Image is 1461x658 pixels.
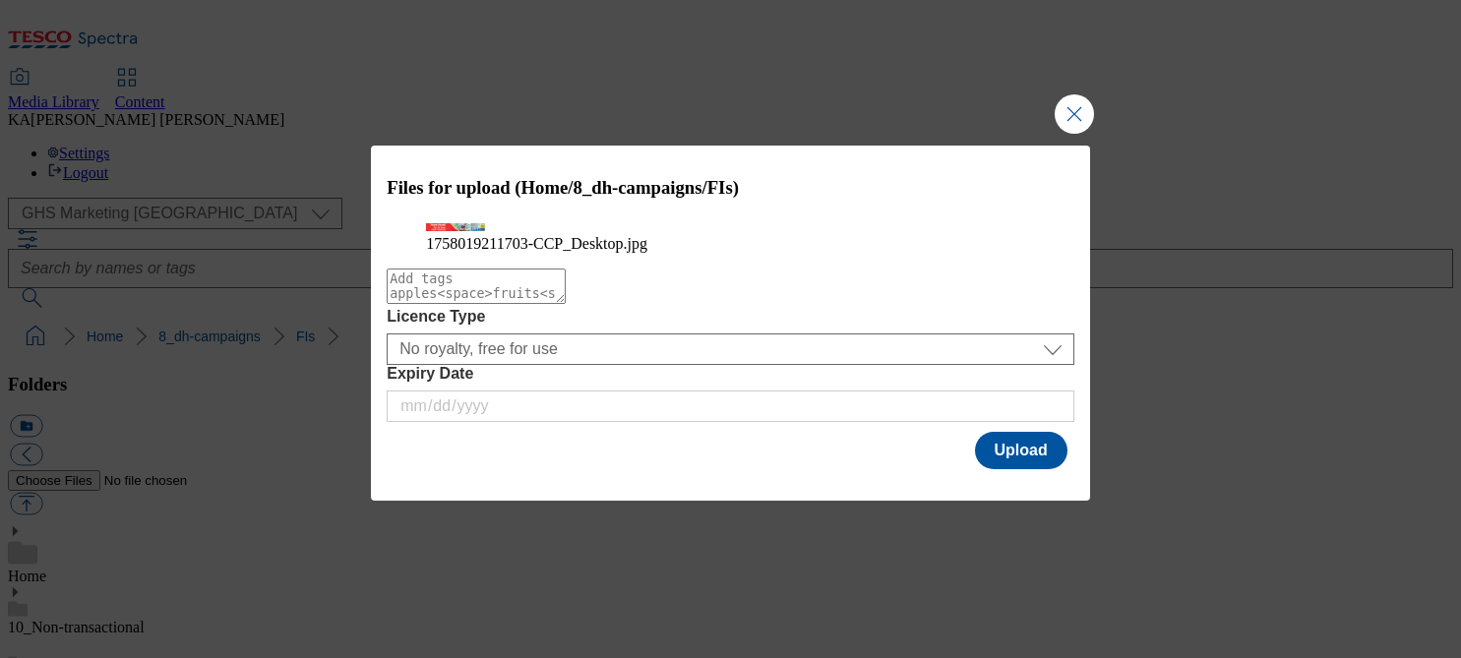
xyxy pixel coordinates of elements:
div: Modal [371,146,1090,501]
img: preview [426,223,485,231]
button: Upload [975,432,1067,469]
label: Expiry Date [387,365,1074,383]
button: Close Modal [1055,94,1094,134]
figcaption: 1758019211703-CCP_Desktop.jpg [426,235,1035,253]
label: Licence Type [387,308,1074,326]
h3: Files for upload (Home/8_dh-campaigns/FIs) [387,177,1074,199]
